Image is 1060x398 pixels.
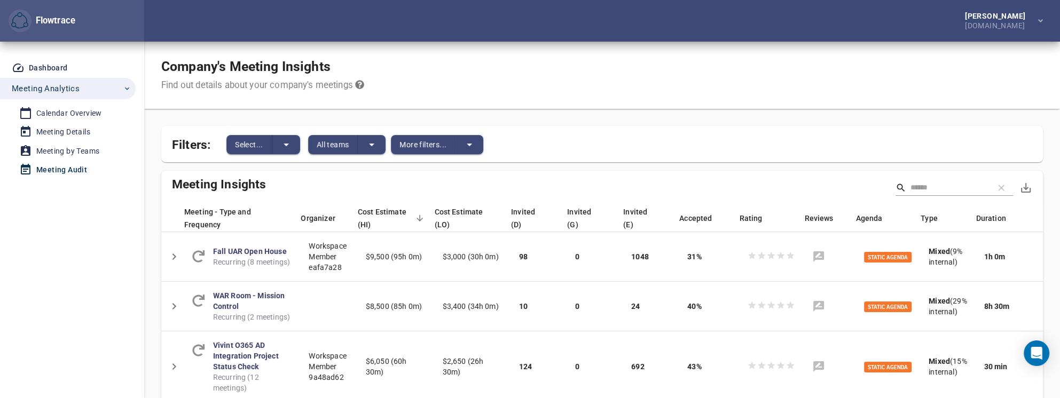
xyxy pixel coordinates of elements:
[357,232,434,282] td: $9,500 (95h 0m)
[519,302,528,311] span: 10
[747,251,795,263] div: No ratings found for this meeting.
[965,20,1030,29] div: [DOMAIN_NAME]
[623,205,657,231] span: External meeting participants invited directly within the meeting events.
[856,212,883,225] span: Does agenda exists? Static means agenda stays the same between meeting events.
[929,247,950,256] b: Mixed
[623,205,678,231] div: Invited (E)
[575,302,579,311] span: 0
[864,252,912,262] span: Static Agenda
[213,312,292,322] span: Recurring (2 meetings)
[213,291,285,311] a: WAR Room - Mission Control
[747,361,795,373] div: No ratings found for this meeting.
[161,293,187,319] button: Detail panel visibility toggle
[984,301,1034,312] div: 8h 30m
[29,61,68,75] div: Dashboard
[11,12,28,29] img: Flowtrace
[575,252,579,261] span: 0
[631,302,640,311] span: 24
[213,372,292,393] span: Recurring (12 meetings)
[929,357,950,365] b: Mixed
[12,82,80,95] span: Meeting Analytics
[317,138,349,151] span: All teams
[301,212,349,225] span: Organizer
[511,205,545,231] span: Internal meeting participants invited directly to the meeting events.
[434,282,511,331] td: $3,400 (34h 0m)
[921,212,938,225] span: Is internal meeting or does invitees contain external participants.
[1024,340,1049,366] div: Open Intercom Messenger
[575,362,579,371] span: 0
[391,135,456,154] button: More filters...
[631,252,649,261] span: 1048
[976,212,1020,225] span: Duration
[36,145,99,158] div: Meeting by Teams
[36,125,90,139] div: Meeting Details
[747,300,795,313] div: No ratings found for this meeting.
[300,232,357,282] td: Workspace Member eafa7a28
[864,301,912,312] span: Static Agenda
[161,79,364,92] div: Find out details about your company's meetings
[32,14,75,27] div: Flowtrace
[434,205,510,231] div: Cost Estimate (LO)
[519,362,532,371] span: 124
[929,246,967,267] div: (9% internal)
[687,302,701,311] span: 40%
[308,135,358,154] button: All teams
[184,205,293,231] span: Meeting - Type and Frequency
[308,135,386,154] div: split button
[358,205,434,231] div: Cost Estimate (HI)
[161,59,364,75] h1: Company's Meeting Insights
[172,131,210,154] span: Filters:
[804,212,833,225] span: How many written feedbacks are available for this meeting.
[184,205,300,231] div: Meeting - Type and Frequency
[567,205,622,231] div: Invited (G)
[357,282,434,331] td: $8,500 (85h 0m)
[434,232,511,282] td: $3,000 (30h 0m)
[812,250,825,263] svg: No reviews found for this meeting.
[391,135,483,154] div: split button
[812,360,825,373] svg: No reviews found for this meeting.
[679,212,738,225] div: Accepted
[226,135,272,154] button: Select...
[804,212,854,225] div: Reviews
[896,182,906,193] svg: Search
[910,180,985,196] input: Search
[226,135,300,154] div: split button
[812,300,825,313] svg: No reviews found for this meeting.
[739,212,803,225] div: Rating
[213,257,290,267] span: Recurring (8 meetings)
[36,163,87,177] div: Meeting Audit
[172,171,266,194] span: Meeting Insights
[921,212,975,225] div: Type
[213,341,279,371] a: Vivint O365 AD Integration Project Status Check
[567,205,601,231] span: Internal meeting participants invited through group invitation to the meeting events.
[948,9,1051,33] button: [PERSON_NAME][DOMAIN_NAME]
[1013,175,1039,201] button: Export
[9,10,32,33] button: Flowtrace
[687,252,701,261] span: 31%
[864,362,912,372] span: Static Agenda
[856,212,920,225] div: Agenda
[434,205,489,231] span: Formula: accepted invites * duration of events * hourly cost estimate. Cost estimate is based on ...
[976,212,1042,225] div: Duration
[519,252,528,261] span: 98
[161,354,187,379] button: Detail panel visibility toggle
[511,205,566,231] div: Invited (D)
[36,107,102,120] div: Calendar Overview
[161,244,187,269] button: Detail panel visibility toggle
[9,10,75,33] div: Flowtrace
[631,362,644,371] span: 692
[984,251,1034,262] div: 1h 0m
[687,362,701,371] span: 43%
[739,212,762,225] span: Average rating from meeting participants who have accepted the meeting.
[929,297,950,305] b: Mixed
[301,212,356,225] div: Organizer
[235,138,263,151] span: Select...
[679,212,712,225] span: What % of internal (direct & group) invites are accepted.
[213,247,287,256] a: Fall UAR Open House
[929,296,967,317] div: (29% internal)
[984,361,1034,372] div: 30 min
[965,12,1030,20] div: [PERSON_NAME]
[358,205,413,231] span: Formula: (total invites - declined invites) * duration of events * hourly cost estimate. Cost est...
[399,138,446,151] span: More filters...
